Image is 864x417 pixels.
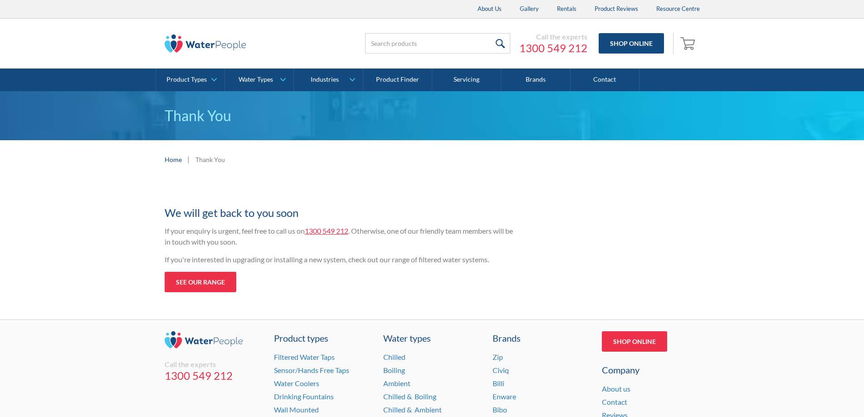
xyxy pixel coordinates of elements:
p: If your enquiry is urgent, feel free to call us on . Otherwise, one of our friendly team members ... [165,226,518,247]
a: Home [165,155,182,164]
h2: We will get back to you soon [165,205,518,221]
a: Chilled & Boiling [383,392,436,401]
a: 1300 549 212 [165,369,263,383]
img: The Water People [165,34,246,53]
a: Water Types [225,69,293,91]
a: Boiling [383,366,405,374]
a: Drinking Fountains [274,392,334,401]
a: Open cart [678,33,700,54]
a: Chilled [383,353,405,361]
a: See our range [165,272,236,292]
a: Industries [294,69,362,91]
a: Shop Online [599,33,664,54]
a: Brands [501,69,570,91]
a: Wall Mounted [274,405,319,414]
a: 1300 549 212 [305,226,348,235]
a: Billi [493,379,504,388]
a: Civiq [493,366,509,374]
a: Chilled & Ambient [383,405,442,414]
a: Sensor/Hands Free Taps [274,366,349,374]
a: Water Coolers [274,379,319,388]
a: Zip [493,353,503,361]
div: Water Types [239,76,273,83]
div: Thank You [195,155,225,164]
a: Contact [571,69,639,91]
div: Industries [311,76,339,83]
a: Contact [602,397,627,406]
div: Company [602,363,700,377]
div: | [186,154,191,165]
a: 1300 549 212 [519,41,587,55]
img: shopping cart [680,36,698,50]
p: If you're interested in upgrading or installing a new system, check out our range of filtered wat... [165,254,518,265]
a: Product Finder [363,69,432,91]
p: Thank You [165,105,700,127]
a: About us [602,384,630,393]
div: Brands [493,331,591,345]
h1: Thanks for your enquiry [165,188,518,200]
div: Call the experts [519,32,587,41]
div: Product Types [166,76,207,83]
a: Enware [493,392,516,401]
a: Water types [383,331,481,345]
a: Product types [274,331,372,345]
a: Product Types [156,69,225,91]
a: Filtered Water Taps [274,353,335,361]
a: Bibo [493,405,507,414]
input: Search products [365,33,510,54]
a: Servicing [432,69,501,91]
a: Ambient [383,379,410,388]
a: Shop Online [602,331,667,352]
div: Call the experts [165,360,263,369]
